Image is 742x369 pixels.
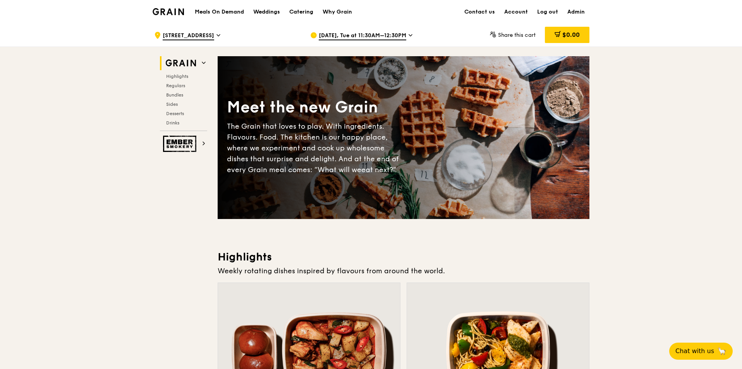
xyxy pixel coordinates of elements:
a: Weddings [249,0,285,24]
img: Ember Smokery web logo [163,136,199,152]
span: Regulars [166,83,185,88]
span: Bundles [166,92,183,98]
div: Catering [289,0,313,24]
span: Drinks [166,120,179,126]
span: $0.00 [562,31,580,38]
img: Grain [153,8,184,15]
div: Weekly rotating dishes inspired by flavours from around the world. [218,266,589,276]
a: Why Grain [318,0,357,24]
button: Chat with us🦙 [669,343,733,360]
span: 🦙 [717,347,727,356]
div: Why Grain [323,0,352,24]
span: eat next?” [361,166,396,174]
span: [STREET_ADDRESS] [163,32,214,40]
h1: Meals On Demand [195,8,244,16]
a: Log out [532,0,563,24]
span: [DATE], Tue at 11:30AM–12:30PM [319,32,406,40]
img: Grain web logo [163,56,199,70]
span: Sides [166,102,178,107]
div: Weddings [253,0,280,24]
a: Account [500,0,532,24]
span: Highlights [166,74,188,79]
a: Admin [563,0,589,24]
span: Desserts [166,111,184,116]
span: Share this cart [498,32,536,38]
a: Contact us [460,0,500,24]
div: The Grain that loves to play. With ingredients. Flavours. Food. The kitchen is our happy place, w... [227,121,404,175]
div: Meet the new Grain [227,97,404,118]
h3: Highlights [218,250,589,264]
a: Catering [285,0,318,24]
span: Chat with us [675,347,714,356]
